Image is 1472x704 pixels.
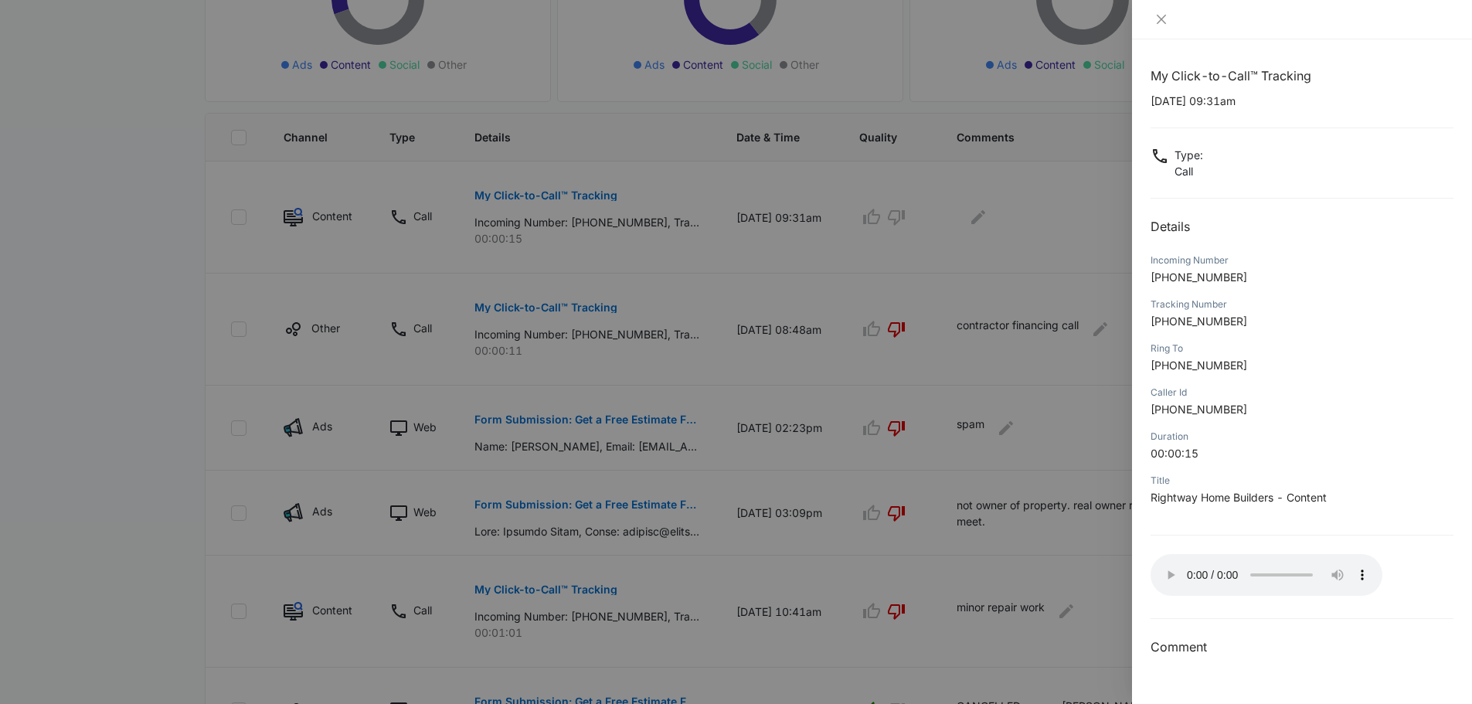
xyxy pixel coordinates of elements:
button: Close [1151,12,1172,26]
h2: Details [1151,217,1453,236]
span: [PHONE_NUMBER] [1151,359,1247,372]
span: [PHONE_NUMBER] [1151,403,1247,416]
span: [PHONE_NUMBER] [1151,270,1247,284]
h3: Comment [1151,638,1453,656]
p: Type : [1175,147,1203,163]
div: Tracking Number [1151,298,1453,311]
div: Ring To [1151,342,1453,355]
p: [DATE] 09:31am [1151,93,1453,109]
div: Caller Id [1151,386,1453,400]
span: Rightway Home Builders - Content [1151,491,1327,504]
span: [PHONE_NUMBER] [1151,315,1247,328]
h1: My Click-to-Call™ Tracking [1151,66,1453,85]
span: close [1155,13,1168,26]
div: Incoming Number [1151,253,1453,267]
audio: Your browser does not support the audio tag. [1151,554,1382,596]
div: Duration [1151,430,1453,444]
div: Title [1151,474,1453,488]
p: Call [1175,163,1203,179]
span: 00:00:15 [1151,447,1198,460]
